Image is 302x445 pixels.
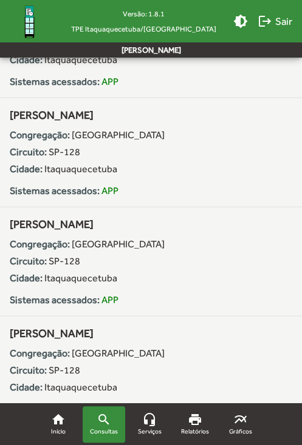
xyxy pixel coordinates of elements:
mat-icon: headset_mic [142,412,157,427]
strong: Cidade: [10,272,43,284]
mat-icon: search [97,412,111,427]
span: [GEOGRAPHIC_DATA] [72,129,165,141]
span: SP-128 [49,364,80,376]
span: Consultas [90,427,118,437]
span: APP [101,76,118,87]
span: Serviços [138,427,162,437]
span: Itaquaquecetuba [44,163,117,175]
mat-icon: logout [258,14,272,28]
a: Serviços [128,406,171,443]
span: Início [51,427,66,437]
span: APP [101,294,118,306]
span: APP [101,185,118,196]
mat-icon: multiline_chart [233,412,248,427]
strong: Circuito: [10,255,47,267]
strong: Cidade: [10,381,43,393]
strong: Circuito: [10,364,47,376]
strong: Circuito: [10,146,47,158]
span: TPE Itaquaquecetuba/[GEOGRAPHIC_DATA] [61,21,226,36]
a: Consultas [83,406,125,443]
span: [GEOGRAPHIC_DATA] [72,238,165,250]
strong: Sistemas acessados: [10,76,100,87]
strong: Congregação: [10,238,70,250]
span: [PERSON_NAME] [10,109,94,121]
span: SP-128 [49,255,80,267]
span: Itaquaquecetuba [44,381,117,393]
strong: Sistemas acessados: [10,185,100,196]
span: [GEOGRAPHIC_DATA] [72,347,165,359]
span: Relatórios [181,427,209,437]
mat-icon: print [188,412,202,427]
span: Gráficos [229,427,252,437]
a: Início [37,406,80,443]
span: SP-128 [49,146,80,158]
span: [PERSON_NAME] [10,327,94,340]
span: Itaquaquecetuba [44,272,117,284]
mat-icon: brightness_medium [233,14,248,28]
strong: Congregação: [10,347,70,359]
strong: Sistemas acessados: [10,294,100,306]
mat-icon: home [51,412,66,427]
img: Logo [10,2,49,41]
span: Itaquaquecetuba [44,54,117,65]
strong: Cidade: [10,54,43,65]
span: Sair [258,10,292,32]
span: [PERSON_NAME] [10,218,94,230]
a: Gráficos [219,406,262,443]
button: Sair [253,10,297,32]
a: Relatórios [174,406,216,443]
strong: Congregação: [10,129,70,141]
div: Versão: 1.8.1 [61,6,226,21]
strong: Cidade: [10,163,43,175]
